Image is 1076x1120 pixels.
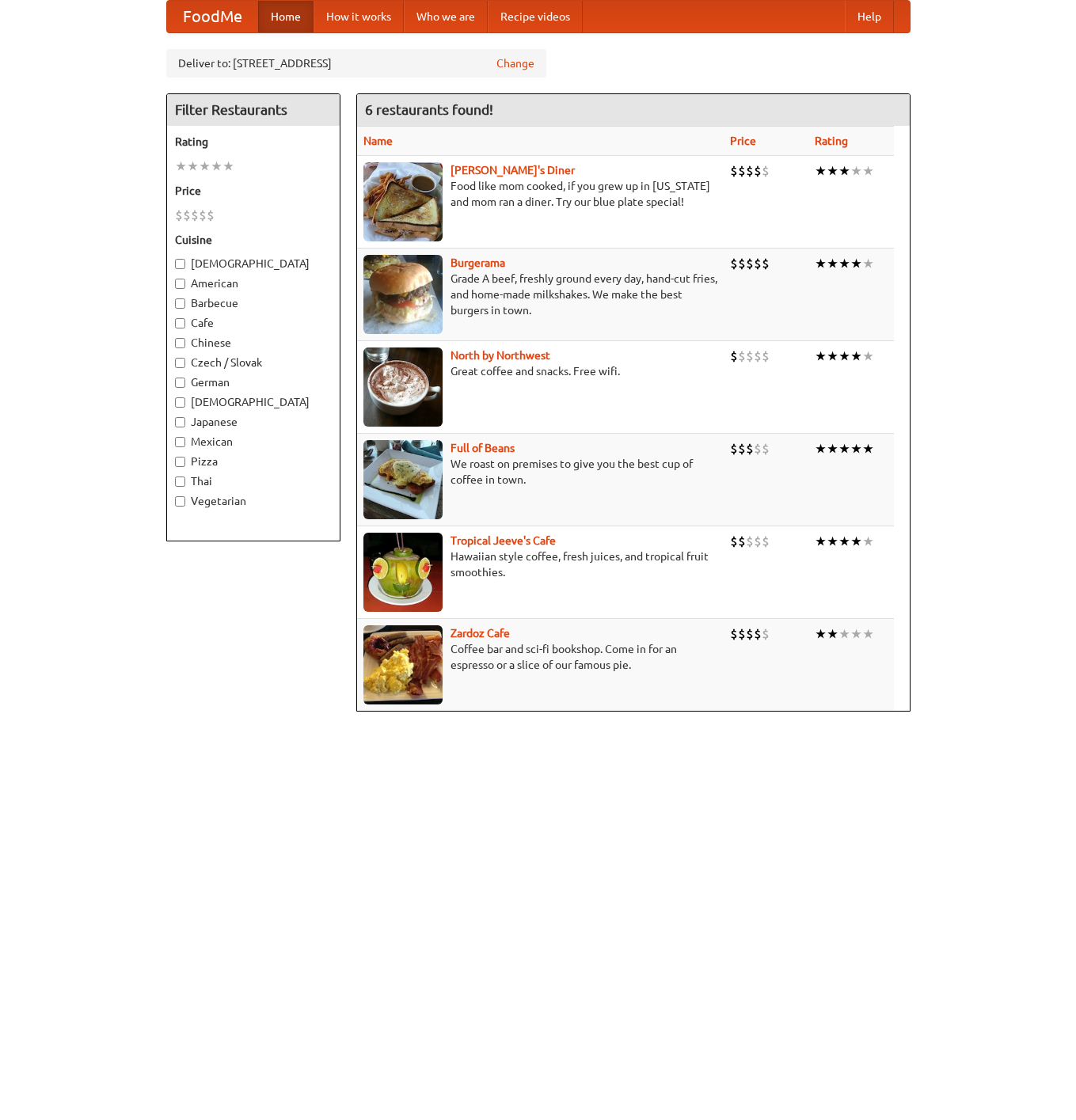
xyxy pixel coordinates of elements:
[175,457,185,467] input: Pizza
[862,625,874,643] li: ★
[827,440,838,457] li: ★
[496,55,534,71] a: Change
[451,627,510,640] a: Zardoz Cafe
[488,1,583,32] a: Recipe videos
[314,1,404,32] a: How it works
[363,641,717,673] p: Coffee bar and sci-fi bookshop. Come in for an espresso or a slice of our famous pie.
[451,349,550,362] b: North by Northwest
[175,476,185,487] input: Thai
[175,454,332,469] label: Pizza
[730,135,756,147] a: Price
[754,162,762,180] li: $
[838,440,850,457] li: ★
[175,259,185,269] input: [DEMOGRAPHIC_DATA]
[363,440,443,519] img: beans.jpg
[730,625,738,643] li: $
[365,102,493,117] ng-pluralize: 6 restaurants found!
[363,135,393,147] a: Name
[199,207,207,224] li: $
[754,440,762,457] li: $
[166,49,546,78] div: Deliver to: [STREET_ADDRESS]
[207,207,215,224] li: $
[175,493,332,509] label: Vegetarian
[451,534,556,547] b: Tropical Jeeve's Cafe
[175,437,185,447] input: Mexican
[211,158,222,175] li: ★
[838,162,850,180] li: ★
[167,1,258,32] a: FoodMe
[175,275,332,291] label: American
[762,440,770,457] li: $
[363,625,443,704] img: zardoz.jpg
[363,549,717,580] p: Hawaiian style coffee, fresh juices, and tropical fruit smoothies.
[746,440,754,457] li: $
[404,1,488,32] a: Who we are
[838,625,850,643] li: ★
[175,298,185,309] input: Barbecue
[175,232,332,248] h5: Cuisine
[738,255,746,272] li: $
[175,318,185,328] input: Cafe
[451,256,505,269] a: Burgerama
[363,347,443,427] img: north.jpg
[175,355,332,370] label: Czech / Slovak
[850,625,862,643] li: ★
[862,162,874,180] li: ★
[827,347,838,365] li: ★
[815,533,827,550] li: ★
[815,440,827,457] li: ★
[827,255,838,272] li: ★
[862,255,874,272] li: ★
[838,255,850,272] li: ★
[199,158,211,175] li: ★
[363,271,717,318] p: Grade A beef, freshly ground every day, hand-cut fries, and home-made milkshakes. We make the bes...
[175,134,332,150] h5: Rating
[175,358,185,368] input: Czech / Slovak
[754,347,762,365] li: $
[175,338,185,348] input: Chinese
[222,158,234,175] li: ★
[827,533,838,550] li: ★
[451,164,575,177] a: [PERSON_NAME]'s Diner
[850,162,862,180] li: ★
[850,255,862,272] li: ★
[762,162,770,180] li: $
[754,625,762,643] li: $
[850,347,862,365] li: ★
[738,625,746,643] li: $
[187,158,199,175] li: ★
[754,255,762,272] li: $
[175,394,332,410] label: [DEMOGRAPHIC_DATA]
[746,533,754,550] li: $
[754,533,762,550] li: $
[191,207,199,224] li: $
[363,255,443,334] img: burgerama.jpg
[738,347,746,365] li: $
[363,178,717,210] p: Food like mom cooked, if you grew up in [US_STATE] and mom ran a diner. Try our blue plate special!
[845,1,894,32] a: Help
[730,440,738,457] li: $
[738,440,746,457] li: $
[175,207,183,224] li: $
[762,347,770,365] li: $
[363,363,717,379] p: Great coffee and snacks. Free wifi.
[175,279,185,289] input: American
[175,256,332,271] label: [DEMOGRAPHIC_DATA]
[850,440,862,457] li: ★
[762,533,770,550] li: $
[862,533,874,550] li: ★
[746,255,754,272] li: $
[746,625,754,643] li: $
[838,533,850,550] li: ★
[815,347,827,365] li: ★
[175,473,332,489] label: Thai
[175,417,185,427] input: Japanese
[815,255,827,272] li: ★
[258,1,314,32] a: Home
[451,442,515,454] a: Full of Beans
[862,347,874,365] li: ★
[746,347,754,365] li: $
[175,378,185,388] input: German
